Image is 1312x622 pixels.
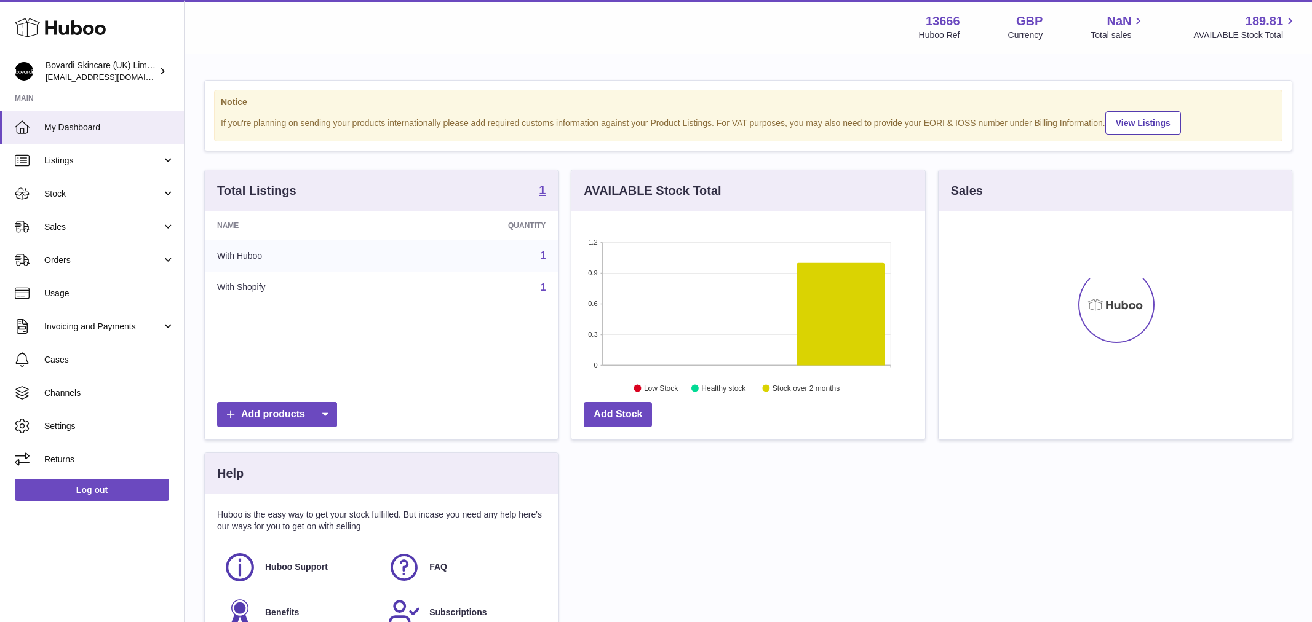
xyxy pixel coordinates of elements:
[44,155,162,167] span: Listings
[1105,111,1181,135] a: View Listings
[1008,30,1043,41] div: Currency
[44,454,175,465] span: Returns
[396,211,559,240] th: Quantity
[429,607,487,618] span: Subscriptions
[221,96,1276,108] strong: Notice
[217,183,296,199] h3: Total Listings
[265,607,299,618] span: Benefits
[217,509,546,532] p: Huboo is the easy way to get your stock fulfilled. But incase you need any help here's our ways f...
[539,184,546,196] strong: 1
[594,361,598,369] text: 0
[15,62,33,81] img: internalAdmin-13666@internal.huboo.com
[205,211,396,240] th: Name
[46,60,156,83] div: Bovardi Skincare (UK) Limited
[1107,13,1131,30] span: NaN
[540,250,546,261] a: 1
[926,13,960,30] strong: 13666
[429,561,447,573] span: FAQ
[584,183,721,199] h3: AVAILABLE Stock Total
[44,321,162,333] span: Invoicing and Payments
[589,331,598,338] text: 0.3
[589,269,598,277] text: 0.9
[217,465,244,482] h3: Help
[44,420,175,432] span: Settings
[221,109,1276,135] div: If you're planning on sending your products internationally please add required customs informati...
[44,122,175,133] span: My Dashboard
[217,402,337,427] a: Add products
[44,288,175,299] span: Usage
[223,551,375,584] a: Huboo Support
[1246,13,1283,30] span: 189.81
[44,387,175,399] span: Channels
[919,30,960,41] div: Huboo Ref
[265,561,328,573] span: Huboo Support
[584,402,652,427] a: Add Stock
[1193,13,1297,41] a: 189.81 AVAILABLE Stock Total
[589,238,598,246] text: 1.2
[205,240,396,272] td: With Huboo
[1193,30,1297,41] span: AVAILABLE Stock Total
[388,551,539,584] a: FAQ
[540,282,546,293] a: 1
[46,72,181,82] span: [EMAIL_ADDRESS][DOMAIN_NAME]
[44,188,162,200] span: Stock
[44,221,162,233] span: Sales
[951,183,983,199] h3: Sales
[539,184,546,199] a: 1
[1016,13,1043,30] strong: GBP
[644,384,678,393] text: Low Stock
[205,272,396,304] td: With Shopify
[773,384,840,393] text: Stock over 2 months
[702,384,747,393] text: Healthy stock
[44,254,162,266] span: Orders
[1091,30,1145,41] span: Total sales
[44,354,175,366] span: Cases
[15,479,169,501] a: Log out
[1091,13,1145,41] a: NaN Total sales
[589,300,598,307] text: 0.6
